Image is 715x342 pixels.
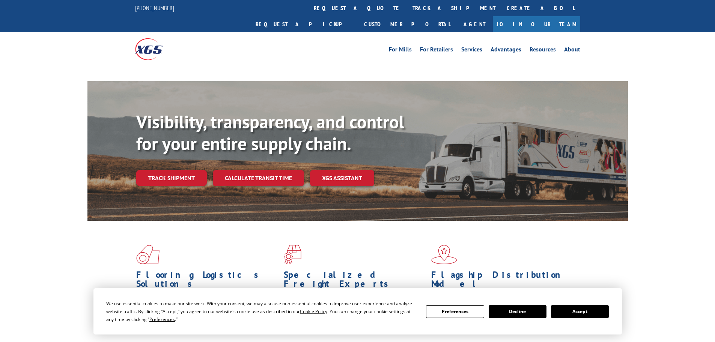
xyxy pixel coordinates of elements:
[491,47,521,55] a: Advantages
[136,170,207,186] a: Track shipment
[489,305,546,318] button: Decline
[213,170,304,186] a: Calculate transit time
[310,170,374,186] a: XGS ASSISTANT
[551,305,609,318] button: Accept
[493,16,580,32] a: Join Our Team
[149,316,175,322] span: Preferences
[300,308,327,315] span: Cookie Policy
[426,305,484,318] button: Preferences
[564,47,580,55] a: About
[284,270,426,292] h1: Specialized Freight Experts
[136,110,404,155] b: Visibility, transparency, and control for your entire supply chain.
[106,300,417,323] div: We use essential cookies to make our site work. With your consent, we may also use non-essential ...
[431,270,573,292] h1: Flagship Distribution Model
[136,270,278,292] h1: Flooring Logistics Solutions
[358,16,456,32] a: Customer Portal
[250,16,358,32] a: Request a pickup
[461,47,482,55] a: Services
[136,245,160,264] img: xgs-icon-total-supply-chain-intelligence-red
[431,245,457,264] img: xgs-icon-flagship-distribution-model-red
[530,47,556,55] a: Resources
[456,16,493,32] a: Agent
[284,245,301,264] img: xgs-icon-focused-on-flooring-red
[420,47,453,55] a: For Retailers
[389,47,412,55] a: For Mills
[135,4,174,12] a: [PHONE_NUMBER]
[93,288,622,334] div: Cookie Consent Prompt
